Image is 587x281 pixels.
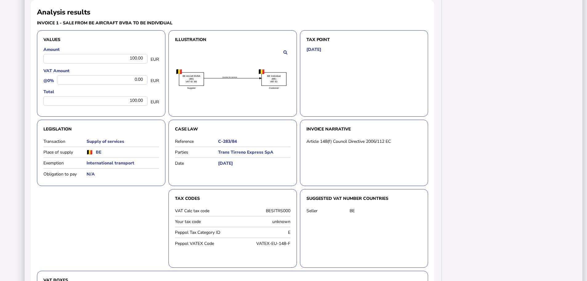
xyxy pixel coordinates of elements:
img: be.png [87,150,93,155]
h3: Illustration [175,37,290,42]
text: VAT ID: BE [186,80,197,83]
h3: Invoice 1 - sale from BE Aircraft BVBA to BE Individual [37,20,231,26]
h5: [DATE] [306,47,321,52]
text: BE Individual [267,75,281,77]
h3: Invoice narrative [306,126,422,132]
span: EUR [151,78,159,84]
div: 0.00 [57,75,148,85]
label: Your tax code [175,219,231,225]
h3: Tax point [306,37,422,42]
h5: [DATE] [218,160,290,166]
div: BE [350,208,422,214]
div: Article 148(f) Council Directive 2006/112 EC [306,138,422,144]
div: E [234,229,290,235]
label: Peppol VATEX Code [175,241,231,246]
label: Obligation to pay [43,171,87,177]
h5: C-283/84 [218,138,290,144]
h3: Tax Codes [175,196,290,201]
h2: Analysis results [37,7,90,17]
span: EUR [151,56,159,62]
label: Seller [306,208,350,214]
h3: Suggested VAT number countries [306,196,422,201]
div: unknown [234,219,290,225]
label: Exemption [43,160,87,166]
label: Transaction [43,138,87,144]
div: 100.00 [43,54,148,64]
label: Parties [175,149,218,155]
label: VAT Calc tax code [175,208,231,214]
text: (BE) [189,77,194,80]
label: Place of supply [43,149,87,155]
text: (BE) [272,77,277,80]
text: BE Aircraft BVBA [182,75,200,77]
textpath: Invoice for service [222,76,237,78]
div: VATEX-EU-148-F [234,241,290,246]
label: Peppol Tax Category ID [175,229,231,235]
text: Supplier [187,87,196,90]
h5: BE [96,149,101,155]
text: VAT ID: [270,80,278,83]
text: Customer [269,87,279,90]
label: Amount [43,47,159,52]
h5: Supply of services [87,138,159,144]
h5: Trans Tirreno Express SpA [218,149,290,155]
h3: Values [43,37,159,42]
h5: N/A [87,171,159,177]
h3: Legislation [43,126,159,132]
div: BESITRS000 [234,208,290,214]
label: VAT Amount [43,68,159,74]
h3: Case law [175,126,290,132]
label: Date [175,160,218,166]
label: Reference [175,138,218,144]
label: Total [43,89,159,95]
h5: International transport [87,160,159,166]
label: @0% [43,78,54,84]
span: EUR [151,99,159,105]
div: 100.00 [43,96,148,106]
